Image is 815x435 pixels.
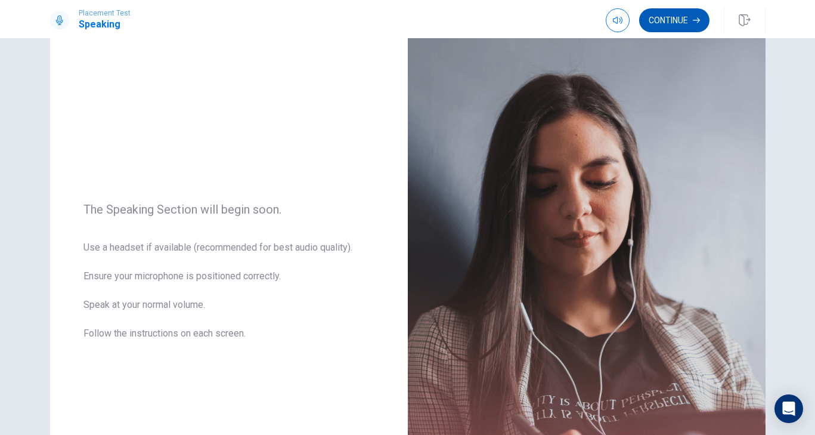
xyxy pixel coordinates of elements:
[83,202,374,217] span: The Speaking Section will begin soon.
[83,240,374,355] span: Use a headset if available (recommended for best audio quality). Ensure your microphone is positi...
[79,9,131,17] span: Placement Test
[79,17,131,32] h1: Speaking
[639,8,709,32] button: Continue
[774,394,803,423] div: Open Intercom Messenger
